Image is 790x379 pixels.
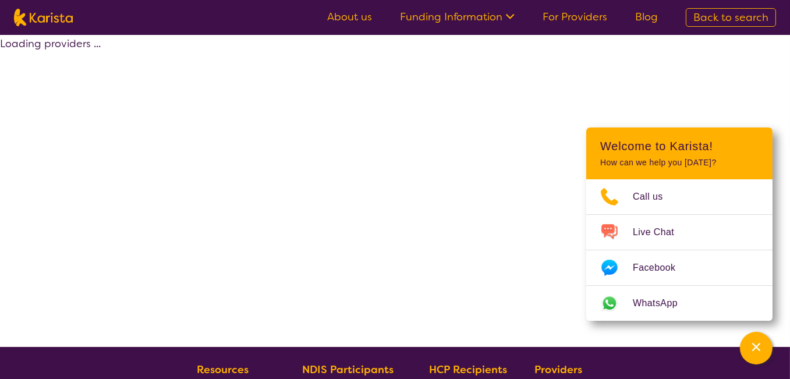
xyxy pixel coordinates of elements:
[586,179,773,321] ul: Choose channel
[633,224,688,241] span: Live Chat
[14,9,73,26] img: Karista logo
[633,295,692,312] span: WhatsApp
[302,363,394,377] b: NDIS Participants
[693,10,768,24] span: Back to search
[586,286,773,321] a: Web link opens in a new tab.
[600,139,759,153] h2: Welcome to Karista!
[633,259,689,277] span: Facebook
[534,363,582,377] b: Providers
[686,8,776,27] a: Back to search
[429,363,507,377] b: HCP Recipients
[543,10,607,24] a: For Providers
[327,10,372,24] a: About us
[740,332,773,364] button: Channel Menu
[600,158,759,168] p: How can we help you [DATE]?
[633,188,677,206] span: Call us
[400,10,515,24] a: Funding Information
[586,127,773,321] div: Channel Menu
[635,10,658,24] a: Blog
[197,363,249,377] b: Resources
